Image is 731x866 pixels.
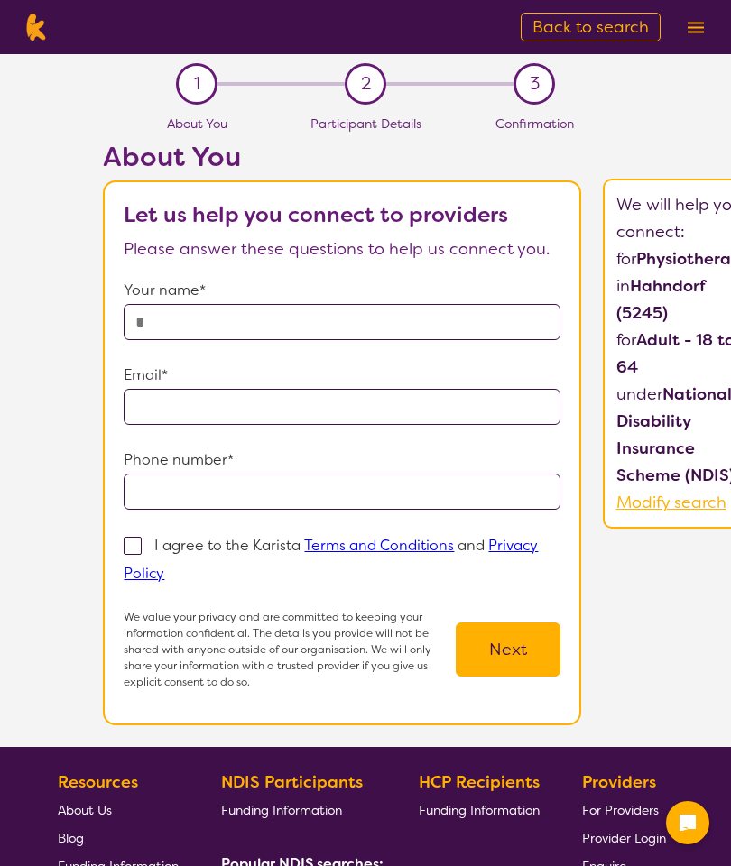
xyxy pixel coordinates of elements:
[103,141,581,173] h2: About You
[521,13,661,41] a: Back to search
[124,277,560,304] p: Your name*
[530,70,540,97] span: 3
[124,200,508,229] b: Let us help you connect to providers
[58,824,179,852] a: Blog
[419,802,540,818] span: Funding Information
[124,609,456,690] p: We value your privacy and are committed to keeping your information confidential. The details you...
[495,115,574,132] span: Confirmation
[221,796,376,824] a: Funding Information
[124,447,560,474] p: Phone number*
[456,622,560,677] button: Next
[582,771,656,793] b: Providers
[304,536,454,555] a: Terms and Conditions
[582,824,666,852] a: Provider Login
[124,536,538,583] p: I agree to the Karista and
[616,275,706,324] b: Hahndorf (5245)
[221,771,363,793] b: NDIS Participants
[688,22,704,33] img: menu
[221,802,342,818] span: Funding Information
[22,14,50,41] img: Karista logo
[616,492,726,513] a: Modify search
[58,796,179,824] a: About Us
[582,796,666,824] a: For Providers
[419,771,540,793] b: HCP Recipients
[58,830,84,846] span: Blog
[124,235,560,263] p: Please answer these questions to help us connect you.
[167,115,227,132] span: About You
[582,830,666,846] span: Provider Login
[124,362,560,389] p: Email*
[419,796,540,824] a: Funding Information
[58,802,112,818] span: About Us
[361,70,371,97] span: 2
[310,115,421,132] span: Participant Details
[58,771,138,793] b: Resources
[582,802,659,818] span: For Providers
[194,70,200,97] span: 1
[532,16,649,38] span: Back to search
